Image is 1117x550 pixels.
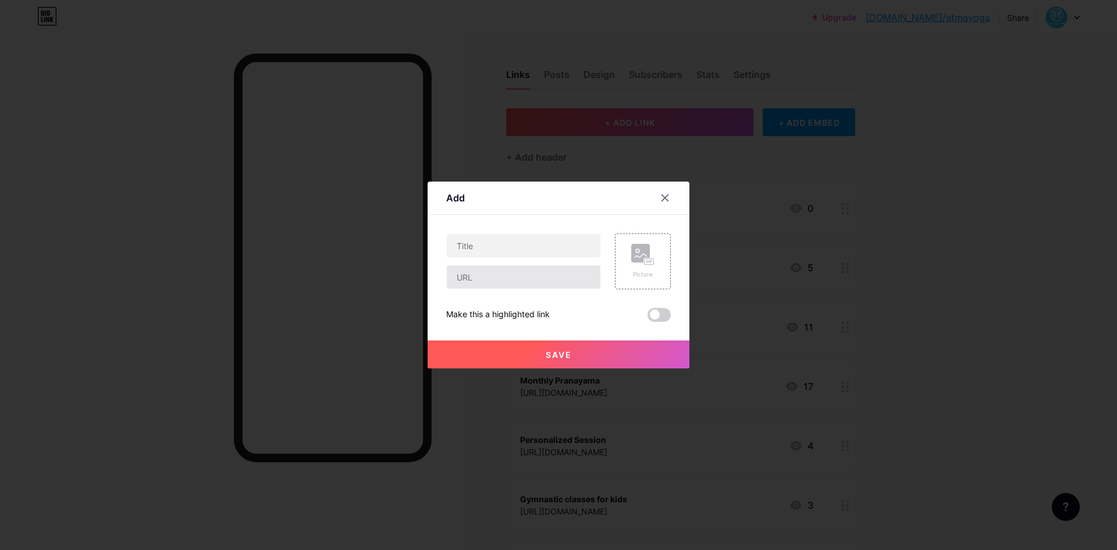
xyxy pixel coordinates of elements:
input: Title [447,234,600,257]
input: URL [447,265,600,289]
button: Save [428,340,689,368]
div: Add [446,191,465,205]
span: Save [546,350,572,360]
div: Make this a highlighted link [446,308,550,322]
div: Picture [631,270,654,279]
